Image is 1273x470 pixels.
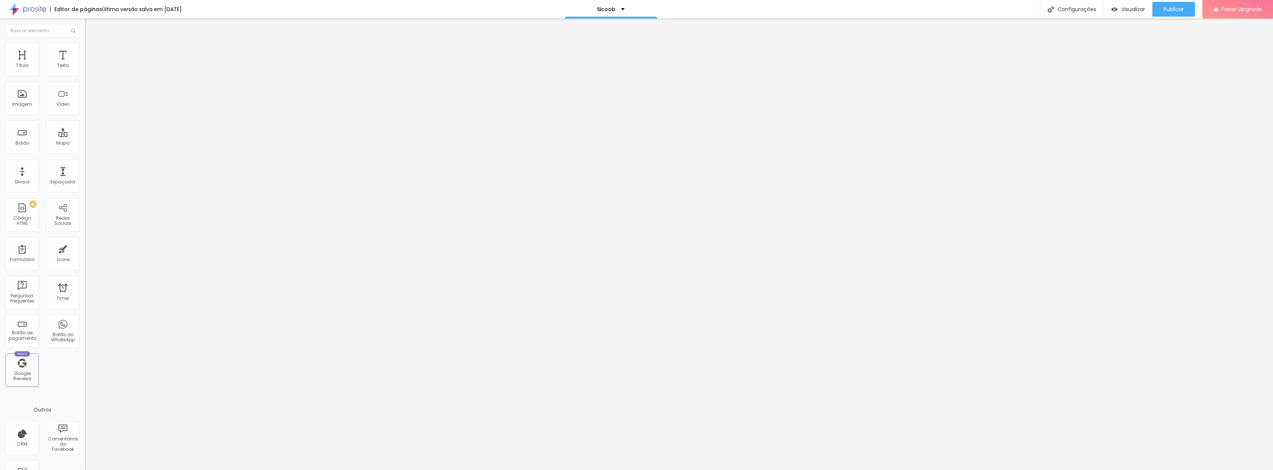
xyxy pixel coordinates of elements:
div: Timer [57,296,69,301]
div: Formulário [10,257,34,262]
div: Vídeo [56,102,70,107]
div: Imagem [12,102,32,107]
div: Código HTML [7,216,37,226]
div: Google Reviews [7,371,37,382]
div: Ícone [57,257,70,262]
p: Sicoob [597,7,615,12]
div: Título [16,63,28,68]
div: Mapa [56,141,70,146]
input: Buscar elemento [6,24,80,37]
div: Texto [57,63,69,68]
div: Novo [14,351,30,356]
div: Divisor [15,179,30,185]
img: Icone [71,28,75,33]
div: Espaçador [50,179,75,185]
div: Última versão salva em [DATE] [102,7,182,12]
div: Botão do WhatsApp [48,332,77,343]
button: Visualizar [1104,2,1152,17]
div: Perguntas frequentes [7,293,37,304]
div: Botão de pagamento [7,330,37,341]
span: Publicar [1163,6,1184,12]
div: Editor de páginas [50,7,102,12]
div: CRM [17,442,27,447]
div: Redes Sociais [48,216,77,226]
img: view-1.svg [1111,6,1118,13]
div: Comentários do Facebook [48,436,77,452]
div: Botão [16,141,29,146]
span: Visualizar [1121,6,1145,12]
img: Icone [1048,6,1054,13]
iframe: Editor [85,18,1273,470]
button: Publicar [1152,2,1195,17]
span: Fazer Upgrade [1222,6,1262,12]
